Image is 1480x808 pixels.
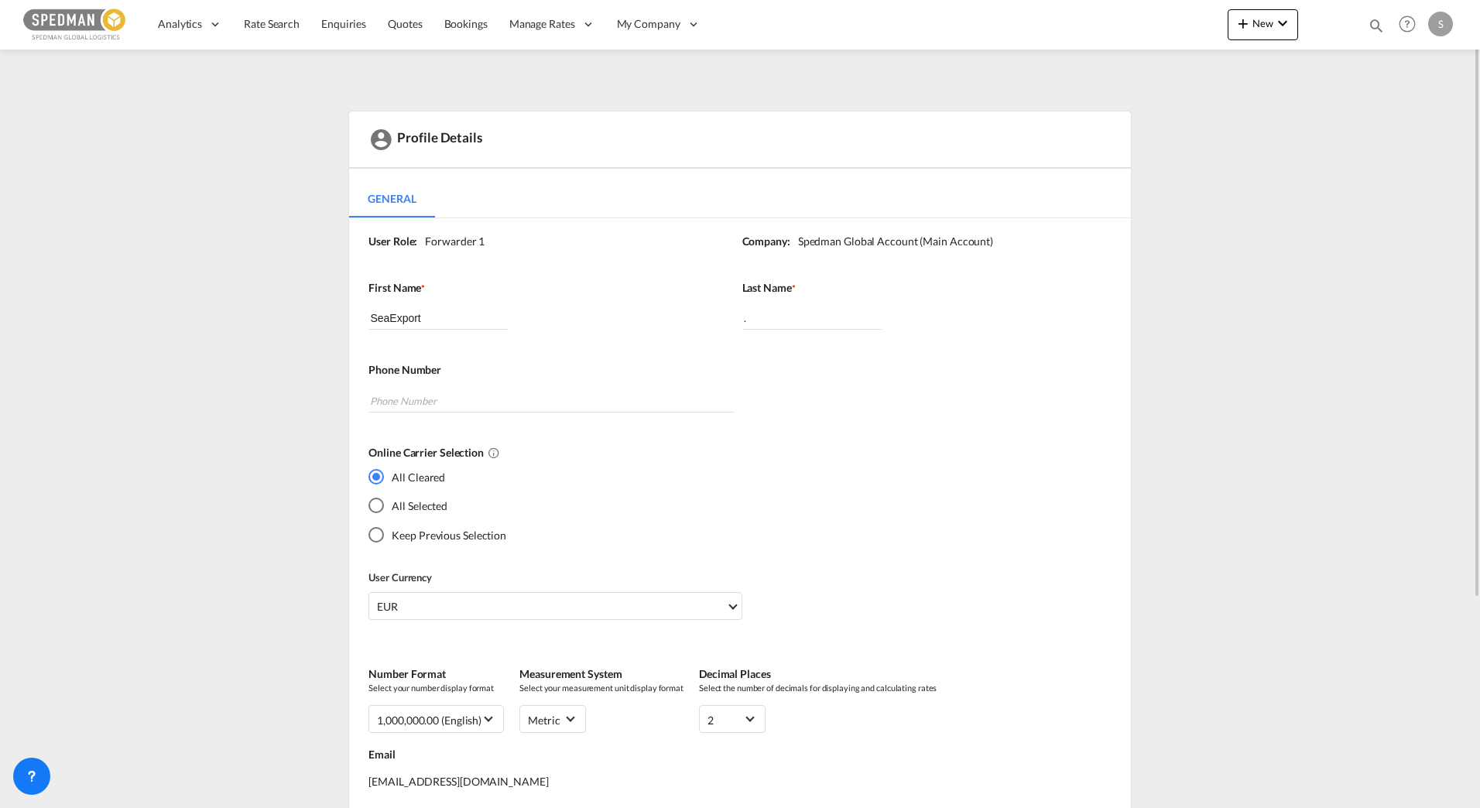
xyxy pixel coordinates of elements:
[528,714,560,727] div: metric
[742,306,882,330] input: Last Name
[790,234,993,249] div: Spedman Global Account (Main Account)
[349,180,434,217] md-tab-item: General
[488,447,500,459] md-icon: All Cleared : Deselects all online carriers by default.All Selected : Selects all online carriers...
[1228,9,1298,40] button: icon-plus 400-fgNewicon-chevron-down
[1368,17,1385,40] div: icon-magnify
[349,180,450,217] md-pagination-wrapper: Use the left and right arrow keys to navigate between tabs
[377,599,725,615] span: EUR
[1368,17,1385,34] md-icon: icon-magnify
[368,682,504,693] span: Select your number display format
[742,234,790,249] label: Company:
[444,17,488,30] span: Bookings
[519,682,683,693] span: Select your measurement unit display format
[23,7,128,42] img: c12ca350ff1b11efb6b291369744d907.png
[321,17,366,30] span: Enquiries
[349,111,1130,169] div: Profile Details
[368,127,393,152] md-icon: icon-account-circle
[1394,11,1428,39] div: Help
[617,16,680,32] span: My Company
[158,16,202,32] span: Analytics
[1394,11,1420,37] span: Help
[1273,14,1292,33] md-icon: icon-chevron-down
[742,280,1100,296] label: Last Name
[368,747,1115,762] label: Email
[368,280,726,296] label: First Name
[368,468,506,484] md-radio-button: All Cleared
[368,306,508,330] input: First Name
[1428,12,1453,36] div: S
[368,362,1099,378] label: Phone Number
[368,570,742,584] label: User Currency
[368,468,506,555] md-radio-group: Yes
[368,666,504,682] label: Number Format
[368,498,506,514] md-radio-button: All Selected
[368,389,734,413] input: Phone Number
[368,445,1099,460] label: Online Carrier Selection
[1234,14,1252,33] md-icon: icon-plus 400-fg
[509,16,575,32] span: Manage Rates
[707,714,714,727] div: 2
[699,682,937,693] span: Select the number of decimals for displaying and calculating rates
[377,714,481,727] div: 1,000,000.00 (English)
[368,526,506,543] md-radio-button: Keep Previous Selection
[368,234,417,249] label: User Role:
[388,17,422,30] span: Quotes
[1234,17,1292,29] span: New
[368,592,742,620] md-select: Select Currency: € EUREuro
[244,17,300,30] span: Rate Search
[417,234,485,249] div: Forwarder 1
[519,666,683,682] label: Measurement System
[699,666,937,682] label: Decimal Places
